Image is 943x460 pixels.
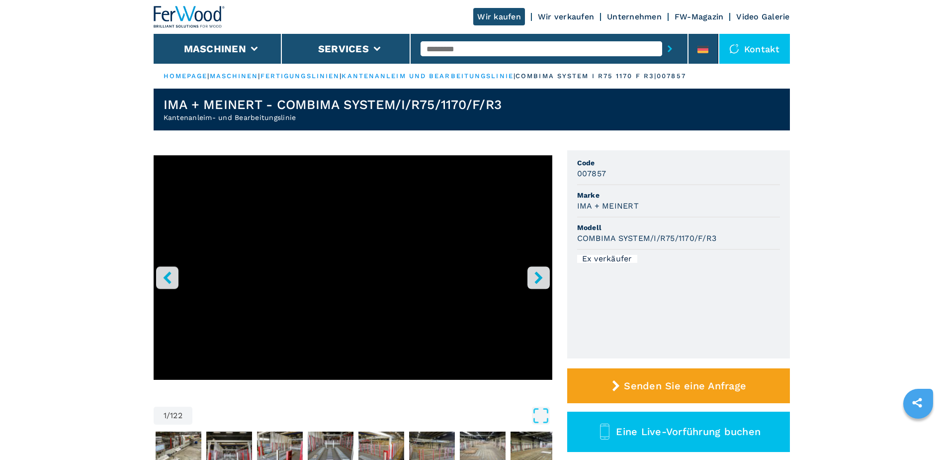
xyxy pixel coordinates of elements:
span: Marke [577,190,780,200]
a: Unternehmen [607,12,662,21]
span: Modell [577,223,780,232]
button: Eine Live-Vorführung buchen [567,412,790,452]
a: maschinen [210,72,258,80]
span: 122 [170,412,182,420]
span: | [207,72,209,80]
iframe: YouTube video player [154,155,552,380]
p: 007857 [657,72,686,81]
h3: IMA + MEINERT [577,200,639,212]
button: submit-button [662,37,678,60]
a: sharethis [905,390,930,415]
h1: IMA + MEINERT - COMBIMA SYSTEM/I/R75/1170/F/R3 [164,97,502,113]
button: left-button [156,266,178,289]
span: 1 [164,412,167,420]
img: Kontakt [729,44,739,54]
a: Wir kaufen [473,8,525,25]
span: Eine Live-Vorführung buchen [616,426,761,438]
div: Go to Slide 1 [154,155,552,397]
img: Ferwood [154,6,225,28]
a: Wir verkaufen [538,12,594,21]
div: Ex verkäufer [577,255,637,263]
iframe: Chat [901,415,936,453]
button: Maschinen [184,43,246,55]
button: Open Fullscreen [195,407,550,425]
a: kantenanleim und bearbeitungslinie [342,72,513,80]
span: | [514,72,515,80]
a: HOMEPAGE [164,72,208,80]
span: | [258,72,260,80]
a: FW-Magazin [675,12,724,21]
span: Senden Sie eine Anfrage [624,380,746,392]
div: Kontakt [719,34,790,64]
a: fertigungslinien [260,72,340,80]
button: right-button [527,266,550,289]
a: Video Galerie [736,12,789,21]
h2: Kantenanleim- und Bearbeitungslinie [164,113,502,122]
h3: COMBIMA SYSTEM/I/R75/1170/F/R3 [577,232,717,244]
p: combima system i r75 1170 f r3 | [515,72,657,81]
span: / [167,412,170,420]
span: | [340,72,342,80]
span: Code [577,158,780,168]
h3: 007857 [577,168,606,179]
button: Senden Sie eine Anfrage [567,368,790,403]
button: Services [318,43,369,55]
